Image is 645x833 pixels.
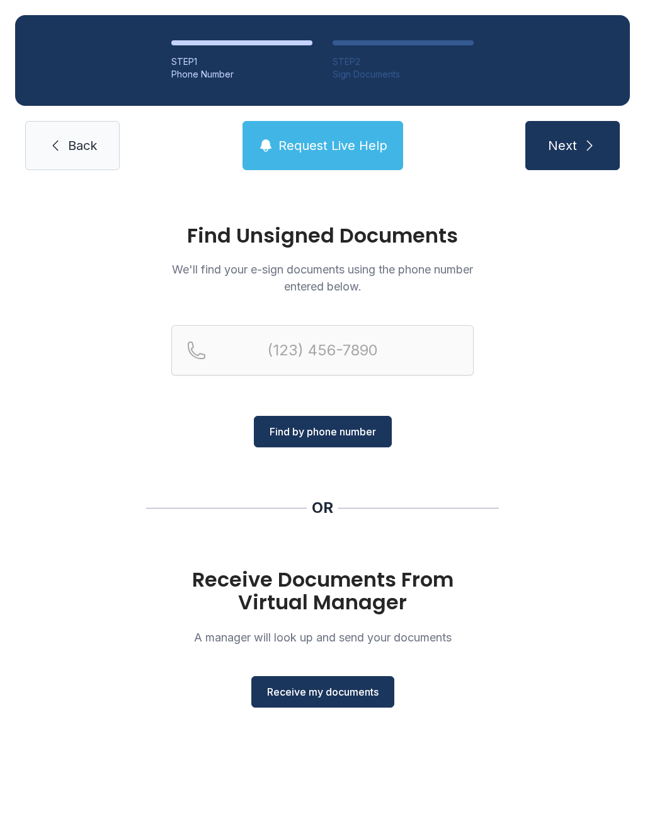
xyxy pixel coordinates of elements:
h1: Receive Documents From Virtual Manager [171,568,474,614]
span: Request Live Help [278,137,387,154]
span: Next [548,137,577,154]
div: OR [312,498,333,518]
div: STEP 2 [333,55,474,68]
div: Sign Documents [333,68,474,81]
input: Reservation phone number [171,325,474,376]
span: Receive my documents [267,684,379,699]
div: STEP 1 [171,55,312,68]
div: Phone Number [171,68,312,81]
span: Back [68,137,97,154]
p: We'll find your e-sign documents using the phone number entered below. [171,261,474,295]
span: Find by phone number [270,424,376,439]
h1: Find Unsigned Documents [171,226,474,246]
p: A manager will look up and send your documents [171,629,474,646]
